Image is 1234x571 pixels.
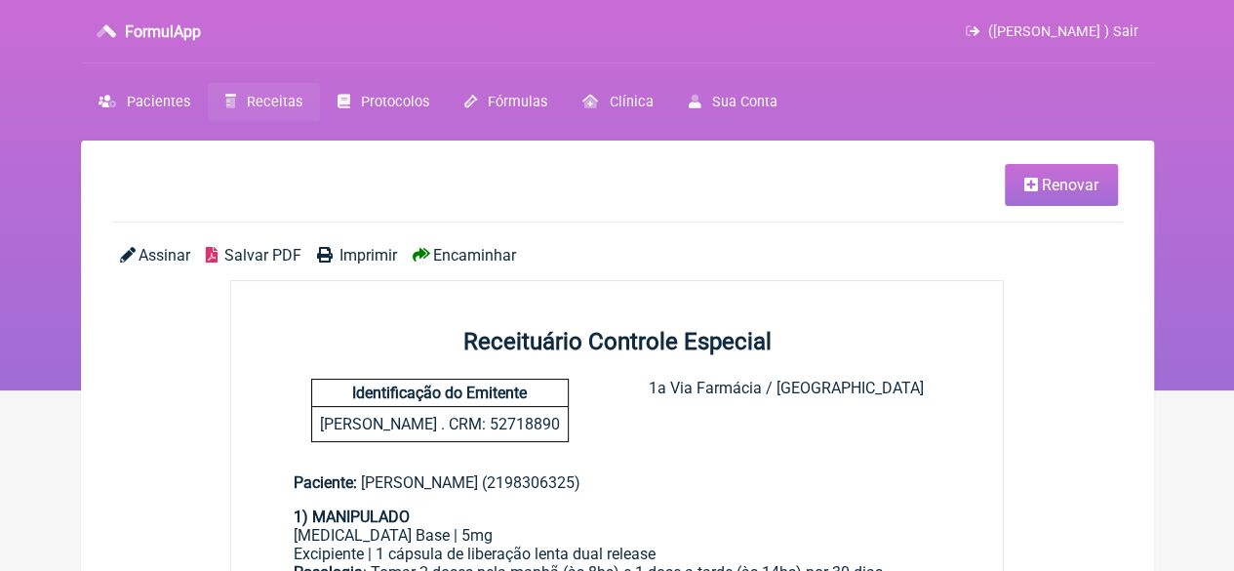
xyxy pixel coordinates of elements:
a: Pacientes [81,83,208,121]
span: Clínica [609,94,653,110]
span: Protocolos [361,94,429,110]
div: Excipiente | 1 cápsula de liberação lenta dual release [294,545,941,563]
a: Protocolos [320,83,447,121]
a: Receitas [208,83,320,121]
a: Imprimir [317,246,397,265]
span: Fórmulas [488,94,547,110]
div: [PERSON_NAME] (2198306325) [294,473,941,492]
h3: FormulApp [125,22,201,41]
a: Renovar [1005,164,1118,206]
span: Receitas [247,94,302,110]
span: Encaminhar [433,246,516,265]
h4: Identificação do Emitente [312,380,568,407]
span: Imprimir [339,246,397,265]
a: Fórmulas [447,83,565,121]
span: Assinar [139,246,190,265]
span: Paciente: [294,473,357,492]
strong: 1) MANIPULADO [294,508,410,526]
span: Pacientes [127,94,190,110]
div: 1a Via Farmácia / [GEOGRAPHIC_DATA] [648,379,923,442]
a: Assinar [120,246,190,265]
a: Sua Conta [670,83,794,121]
a: Salvar PDF [206,246,301,265]
span: Salvar PDF [224,246,301,265]
h2: Receituário Controle Especial [231,328,1004,355]
a: Clínica [565,83,670,121]
a: Encaminhar [413,246,516,265]
p: [PERSON_NAME] . CRM: 52718890 [312,407,568,441]
span: Renovar [1042,176,1098,194]
span: Sua Conta [712,94,777,110]
span: ([PERSON_NAME] ) Sair [988,23,1138,40]
div: [MEDICAL_DATA] Base | 5mg [294,526,941,545]
a: ([PERSON_NAME] ) Sair [966,23,1137,40]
